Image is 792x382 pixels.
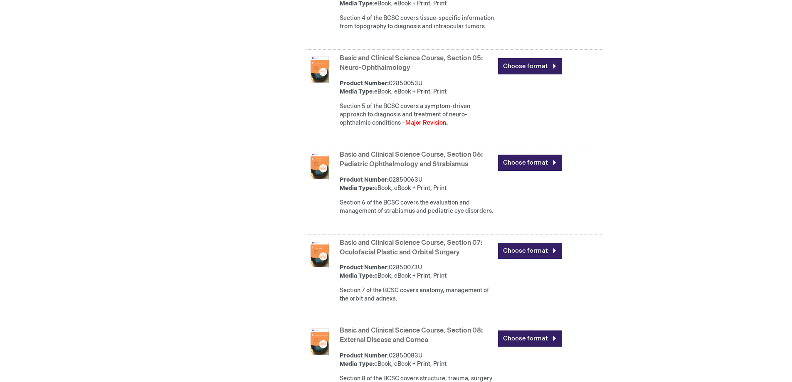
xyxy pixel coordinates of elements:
strong: Media Type: [340,272,374,279]
div: 02850073U eBook, eBook + Print, Print [340,264,494,280]
strong: Product Number: [340,176,389,183]
a: Choose format [498,155,562,171]
a: Basic and Clinical Science Course, Section 05: Neuro-Ophthalmology [340,54,483,72]
strong: Media Type: [340,88,374,95]
a: Basic and Clinical Science Course, Section 07: Oculofacial Plastic and Orbital Surgery [340,239,482,256]
strong: Product Number: [340,352,389,359]
div: Section 6 of the BCSC covers the evaluation and management of strabismus and pediatric eye disord... [340,199,494,215]
a: Choose format [498,243,562,259]
img: Basic and Clinical Science Course, Section 07: Oculofacial Plastic and Orbital Surgery [306,241,333,267]
strong: Product Number: [340,264,389,271]
img: Basic and Clinical Science Course, Section 06: Pediatric Ophthalmology and Strabismus [306,153,333,179]
div: 02850063U eBook, eBook + Print, Print [340,176,494,192]
div: 02850083U eBook, eBook + Print, Print [340,352,494,368]
a: Basic and Clinical Science Course, Section 06: Pediatric Ophthalmology and Strabismus [340,151,483,168]
strong: . [446,119,448,126]
div: Section 7 of the BCSC covers anatomy, management of the orbit and adnexa. [340,286,494,303]
img: Basic and Clinical Science Course, Section 08: External Disease and Cornea [306,328,333,355]
a: Basic and Clinical Science Course, Section 08: External Disease and Cornea [340,327,483,344]
font: Major Revision [405,119,446,126]
div: Section 4 of the BCSC covers tissue-specific information from topography to diagnosis and intraoc... [340,14,494,31]
strong: Media Type: [340,360,374,367]
img: Basic and Clinical Science Course, Section 05: Neuro-Ophthalmology [306,56,333,83]
a: Choose format [498,330,562,347]
strong: Product Number: [340,80,389,87]
div: 02850053U eBook, eBook + Print, Print [340,79,494,96]
strong: Media Type: [340,185,374,192]
a: Choose format [498,58,562,74]
div: Section 5 of the BCSC covers a symptom-driven approach to diagnosis and treatment of neuro-ophtha... [340,102,494,127]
